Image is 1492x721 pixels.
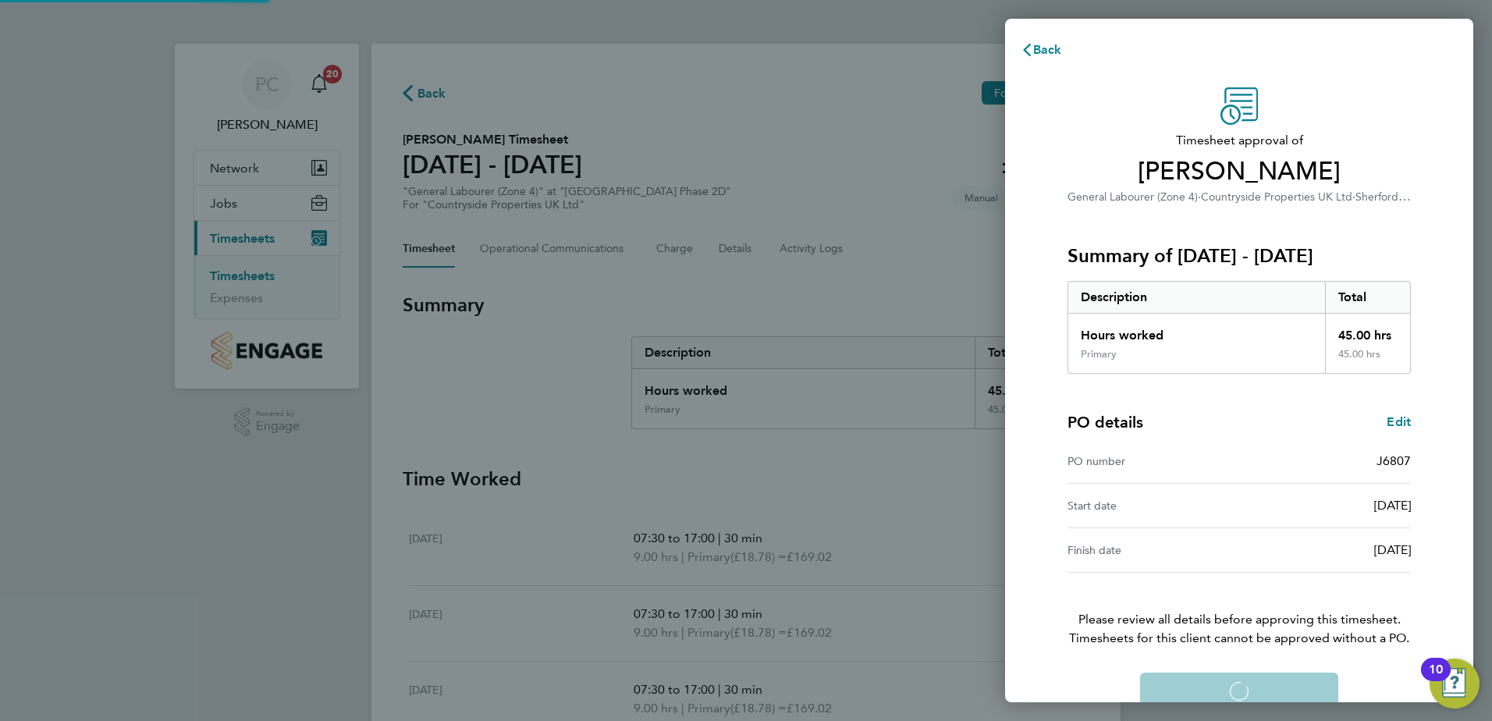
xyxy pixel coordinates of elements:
[1387,413,1411,432] a: Edit
[1033,42,1062,57] span: Back
[1068,282,1325,313] div: Description
[1429,669,1443,690] div: 10
[1068,314,1325,348] div: Hours worked
[1067,541,1239,559] div: Finish date
[1377,453,1411,468] span: J6807
[1198,190,1201,204] span: ·
[1067,411,1143,433] h4: PO details
[1325,348,1411,373] div: 45.00 hrs
[1067,190,1198,204] span: General Labourer (Zone 4)
[1067,131,1411,150] span: Timesheet approval of
[1049,573,1430,648] p: Please review all details before approving this timesheet.
[1067,496,1239,515] div: Start date
[1430,659,1480,709] button: Open Resource Center, 10 new notifications
[1325,282,1411,313] div: Total
[1201,190,1352,204] span: Countryside Properties UK Ltd
[1239,496,1411,515] div: [DATE]
[1325,314,1411,348] div: 45.00 hrs
[1239,541,1411,559] div: [DATE]
[1352,190,1355,204] span: ·
[1067,243,1411,268] h3: Summary of [DATE] - [DATE]
[1049,629,1430,648] span: Timesheets for this client cannot be approved without a PO.
[1005,34,1078,66] button: Back
[1387,414,1411,429] span: Edit
[1067,156,1411,187] span: [PERSON_NAME]
[1081,348,1117,360] div: Primary
[1067,452,1239,471] div: PO number
[1067,281,1411,374] div: Summary of 22 - 28 Sep 2025
[1355,189,1484,204] span: Sherford Linden Phase 2D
